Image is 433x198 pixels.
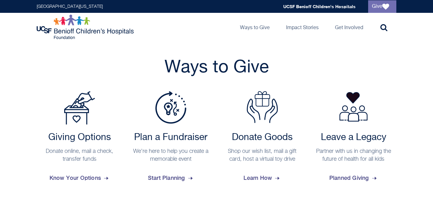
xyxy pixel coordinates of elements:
[131,132,211,143] h2: Plan a Fundraiser
[330,13,368,41] a: Get Involved
[247,91,278,123] img: Donate Goods
[50,169,110,186] span: Know Your Options
[235,13,275,41] a: Ways to Give
[155,91,186,124] img: Plan a Fundraiser
[314,148,394,163] p: Partner with us in changing the future of health for all kids
[64,91,95,125] img: Payment Options
[222,148,302,163] p: Shop our wish list, mail a gift card, host a virtual toy drive
[37,91,123,186] a: Payment Options Giving Options Donate online, mail a check, transfer funds Know Your Options
[131,148,211,163] p: We're here to help you create a memorable event
[329,169,378,186] span: Planned Giving
[281,13,324,41] a: Impact Stories
[314,132,394,143] h2: Leave a Legacy
[283,4,356,9] a: UCSF Benioff Children's Hospitals
[222,132,302,143] h2: Donate Goods
[37,4,103,9] a: [GEOGRAPHIC_DATA][US_STATE]
[40,132,119,143] h2: Giving Options
[368,0,396,13] a: Give
[37,14,135,39] img: Logo for UCSF Benioff Children's Hospitals Foundation
[148,169,194,186] span: Start Planning
[128,91,214,186] a: Plan a Fundraiser Plan a Fundraiser We're here to help you create a memorable event Start Planning
[40,148,119,163] p: Donate online, mail a check, transfer funds
[311,91,397,186] a: Leave a Legacy Partner with us in changing the future of health for all kids Planned Giving
[243,169,281,186] span: Learn How
[219,91,305,186] a: Donate Goods Donate Goods Shop our wish list, mail a gift card, host a virtual toy drive Learn How
[37,57,396,79] h2: Ways to Give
